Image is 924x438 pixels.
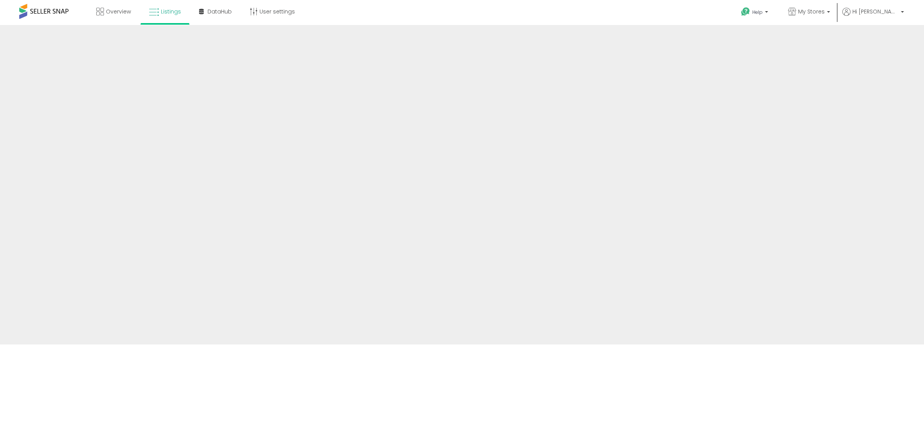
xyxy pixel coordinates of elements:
span: Overview [106,8,131,15]
span: Help [752,9,763,15]
span: My Stores [798,8,825,15]
i: Get Help [741,7,750,17]
span: DataHub [208,8,232,15]
span: Hi [PERSON_NAME] [852,8,899,15]
span: Listings [161,8,181,15]
a: Hi [PERSON_NAME] [842,8,904,25]
a: Help [735,1,776,25]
